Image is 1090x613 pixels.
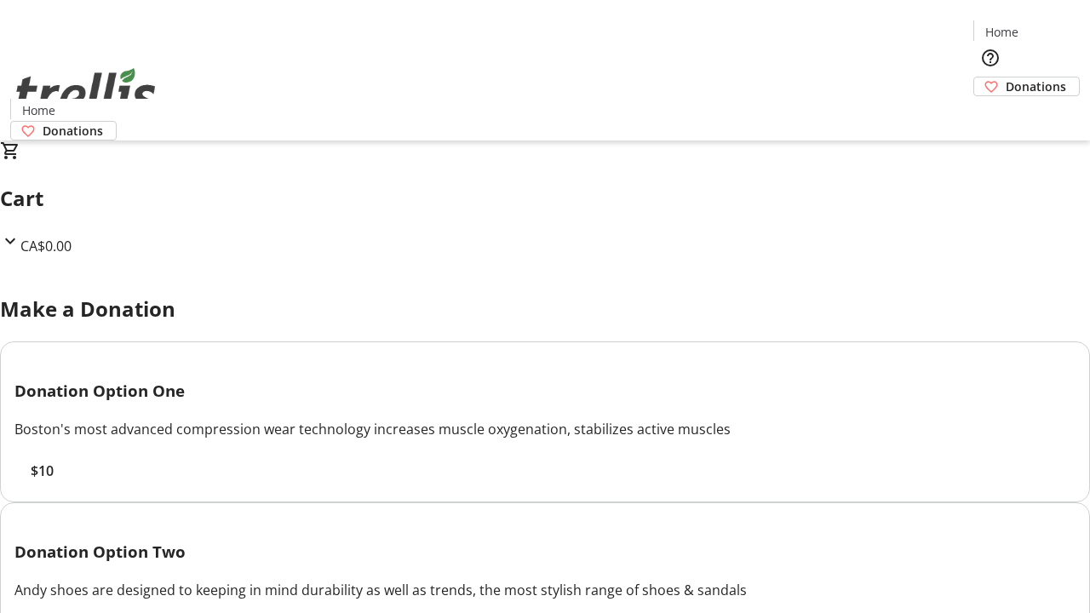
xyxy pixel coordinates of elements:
[14,540,1076,564] h3: Donation Option Two
[10,121,117,140] a: Donations
[14,580,1076,600] div: Andy shoes are designed to keeping in mind durability as well as trends, the most stylish range o...
[973,96,1007,130] button: Cart
[20,237,72,255] span: CA$0.00
[973,41,1007,75] button: Help
[14,461,69,481] button: $10
[973,77,1080,96] a: Donations
[985,23,1018,41] span: Home
[1006,77,1066,95] span: Donations
[10,49,162,135] img: Orient E2E Organization hvzJzFsg5a's Logo
[22,101,55,119] span: Home
[11,101,66,119] a: Home
[31,461,54,481] span: $10
[14,419,1076,439] div: Boston's most advanced compression wear technology increases muscle oxygenation, stabilizes activ...
[14,379,1076,403] h3: Donation Option One
[43,122,103,140] span: Donations
[974,23,1029,41] a: Home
